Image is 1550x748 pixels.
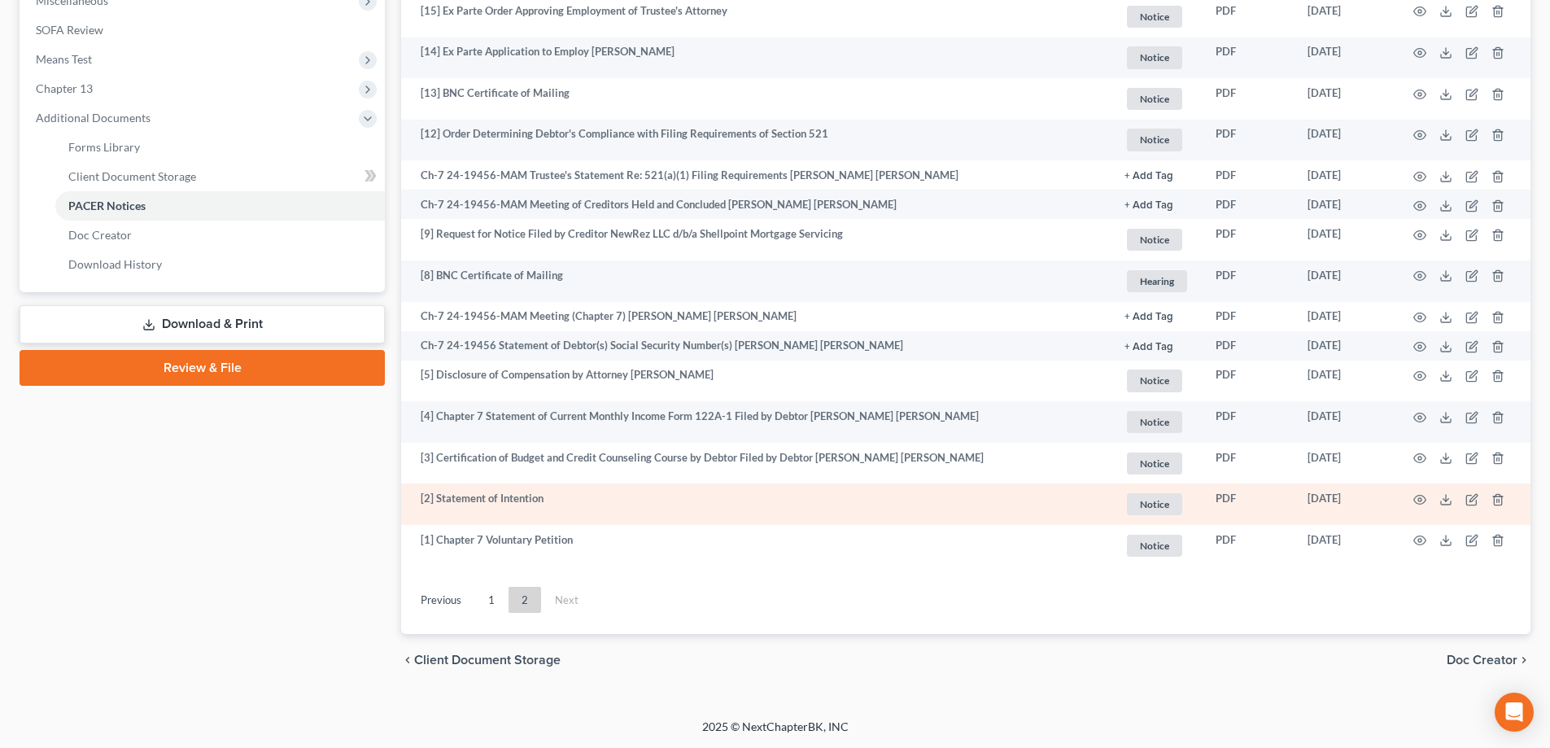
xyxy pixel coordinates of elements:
td: [14] Ex Parte Application to Employ [PERSON_NAME] [401,37,1111,79]
span: Client Document Storage [414,654,561,667]
td: [3] Certification of Budget and Credit Counseling Course by Debtor Filed by Debtor [PERSON_NAME] ... [401,443,1111,484]
td: PDF [1203,525,1295,566]
td: PDF [1203,37,1295,79]
td: PDF [1203,120,1295,161]
button: chevron_left Client Document Storage [401,654,561,667]
span: Download History [68,257,162,271]
td: [DATE] [1295,120,1394,161]
span: Doc Creator [68,228,132,242]
a: Notice [1124,126,1190,153]
button: + Add Tag [1124,171,1173,182]
button: + Add Tag [1124,200,1173,211]
span: Notice [1127,6,1182,28]
i: chevron_left [401,654,414,667]
span: Notice [1127,129,1182,151]
td: [8] BNC Certificate of Mailing [401,260,1111,302]
td: [DATE] [1295,37,1394,79]
span: Notice [1127,453,1182,475]
td: Ch-7 24-19456-MAM Meeting (Chapter 7) [PERSON_NAME] [PERSON_NAME] [401,302,1111,331]
span: Notice [1127,411,1182,433]
a: PACER Notices [55,191,385,221]
span: Notice [1127,229,1182,251]
a: 1 [475,587,508,613]
a: Notice [1124,409,1190,435]
a: Notice [1124,532,1190,559]
span: Means Test [36,52,92,66]
span: Notice [1127,493,1182,515]
i: chevron_right [1517,654,1530,667]
a: SOFA Review [23,15,385,45]
a: Forms Library [55,133,385,162]
td: [DATE] [1295,260,1394,302]
td: [9] Request for Notice Filed by Creditor NewRez LLC d/b/a Shellpoint Mortgage Servicing [401,219,1111,260]
a: + Add Tag [1124,168,1190,183]
td: Ch-7 24-19456-MAM Trustee's Statement Re: 521(a)(1) Filing Requirements [PERSON_NAME] [PERSON_NAME] [401,160,1111,190]
td: [1] Chapter 7 Voluntary Petition [401,525,1111,566]
a: + Add Tag [1124,308,1190,324]
td: [DATE] [1295,219,1394,260]
td: [DATE] [1295,78,1394,120]
div: Open Intercom Messenger [1495,693,1534,732]
td: PDF [1203,401,1295,443]
a: Notice [1124,491,1190,518]
a: Client Document Storage [55,162,385,191]
a: Download History [55,250,385,279]
td: [2] Statement of Intention [401,483,1111,525]
span: Notice [1127,535,1182,557]
a: Notice [1124,85,1190,112]
td: PDF [1203,160,1295,190]
td: PDF [1203,443,1295,484]
td: [4] Chapter 7 Statement of Current Monthly Income Form 122A-1 Filed by Debtor [PERSON_NAME] [PERS... [401,401,1111,443]
button: + Add Tag [1124,342,1173,352]
span: Doc Creator [1447,654,1517,667]
a: Notice [1124,44,1190,71]
td: [DATE] [1295,361,1394,402]
div: 2025 © NextChapterBK, INC [312,719,1239,748]
td: [DATE] [1295,525,1394,566]
a: Notice [1124,226,1190,253]
span: Notice [1127,46,1182,68]
a: Review & File [20,350,385,386]
td: [DATE] [1295,401,1394,443]
td: [13] BNC Certificate of Mailing [401,78,1111,120]
td: PDF [1203,331,1295,361]
td: PDF [1203,219,1295,260]
span: SOFA Review [36,23,103,37]
a: Previous [408,587,474,613]
span: Hearing [1127,270,1187,292]
a: Hearing [1124,268,1190,295]
td: [DATE] [1295,443,1394,484]
span: Notice [1127,88,1182,110]
span: Forms Library [68,140,140,154]
td: PDF [1203,190,1295,219]
td: PDF [1203,260,1295,302]
td: PDF [1203,78,1295,120]
td: [DATE] [1295,160,1394,190]
td: Ch-7 24-19456-MAM Meeting of Creditors Held and Concluded [PERSON_NAME] [PERSON_NAME] [401,190,1111,219]
td: PDF [1203,302,1295,331]
td: [12] Order Determining Debtor's Compliance with Filing Requirements of Section 521 [401,120,1111,161]
a: + Add Tag [1124,197,1190,212]
span: Chapter 13 [36,81,93,95]
td: Ch-7 24-19456 Statement of Debtor(s) Social Security Number(s) [PERSON_NAME] [PERSON_NAME] [401,331,1111,361]
a: Notice [1124,450,1190,477]
a: Doc Creator [55,221,385,250]
a: Notice [1124,3,1190,30]
td: [DATE] [1295,190,1394,219]
td: PDF [1203,361,1295,402]
span: Notice [1127,370,1182,391]
a: 2 [509,587,541,613]
td: [5] Disclosure of Compensation by Attorney [PERSON_NAME] [401,361,1111,402]
span: Client Document Storage [68,169,196,183]
span: Additional Documents [36,111,151,125]
a: Notice [1124,367,1190,394]
td: PDF [1203,483,1295,525]
button: + Add Tag [1124,312,1173,322]
td: [DATE] [1295,331,1394,361]
span: PACER Notices [68,199,146,212]
td: [DATE] [1295,483,1394,525]
button: Doc Creator chevron_right [1447,654,1530,667]
a: + Add Tag [1124,338,1190,353]
td: [DATE] [1295,302,1394,331]
a: Download & Print [20,305,385,343]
